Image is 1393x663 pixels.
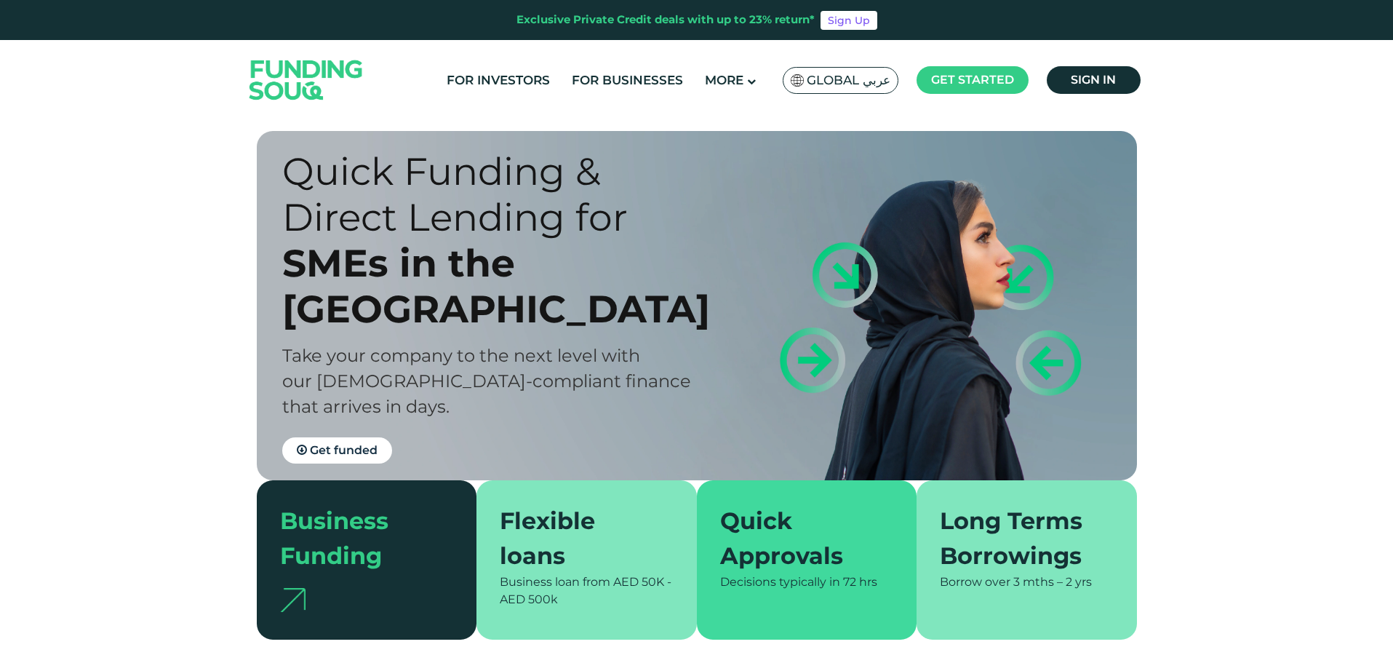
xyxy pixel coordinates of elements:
[931,73,1014,87] span: Get started
[282,345,691,417] span: Take your company to the next level with our [DEMOGRAPHIC_DATA]-compliant finance that arrives in...
[310,443,378,457] span: Get funded
[1013,575,1092,589] span: 3 mths – 2 yrs
[282,148,722,240] div: Quick Funding & Direct Lending for
[500,504,656,573] div: Flexible loans
[1071,73,1116,87] span: Sign in
[791,74,804,87] img: SA Flag
[940,575,1010,589] span: Borrow over
[568,68,687,92] a: For Businesses
[443,68,554,92] a: For Investors
[720,504,877,573] div: Quick Approvals
[516,12,815,28] div: Exclusive Private Credit deals with up to 23% return*
[705,73,743,87] span: More
[500,575,610,589] span: Business loan from
[720,575,840,589] span: Decisions typically in
[1047,66,1141,94] a: Sign in
[280,504,436,573] div: Business Funding
[843,575,877,589] span: 72 hrs
[280,588,306,612] img: arrow
[940,504,1096,573] div: Long Terms Borrowings
[282,437,392,464] a: Get funded
[235,43,378,116] img: Logo
[282,240,722,332] div: SMEs in the [GEOGRAPHIC_DATA]
[807,72,890,89] span: Global عربي
[821,11,877,30] a: Sign Up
